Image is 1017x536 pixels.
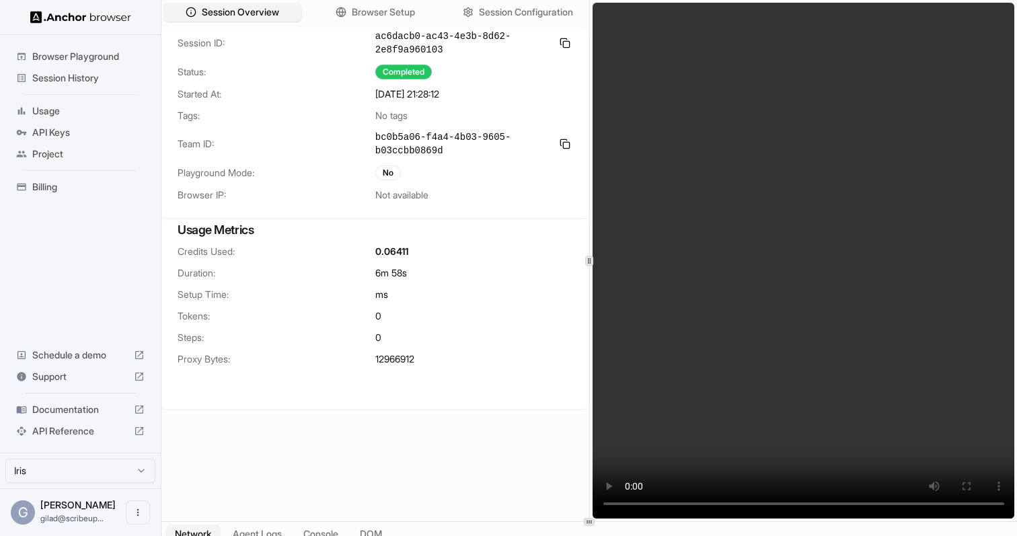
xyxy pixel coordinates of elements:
[178,188,375,202] span: Browser IP:
[11,420,150,442] div: API Reference
[32,126,145,139] span: API Keys
[202,5,279,19] span: Session Overview
[32,71,145,85] span: Session History
[178,245,375,258] span: Credits Used:
[375,30,552,56] span: ac6dacb0-ac43-4e3b-8d62-2e8f9a960103
[11,500,35,525] div: G
[375,65,432,79] div: Completed
[11,143,150,165] div: Project
[11,100,150,122] div: Usage
[178,137,375,151] span: Team ID:
[32,403,128,416] span: Documentation
[178,109,375,122] span: Tags:
[178,331,375,344] span: Steps:
[11,366,150,387] div: Support
[11,122,150,143] div: API Keys
[30,11,131,24] img: Anchor Logo
[11,176,150,198] div: Billing
[375,165,401,180] div: No
[375,331,381,344] span: 0
[40,499,116,510] span: Gilad Spitzer
[178,221,573,239] h3: Usage Metrics
[32,424,128,438] span: API Reference
[32,180,145,194] span: Billing
[375,188,428,202] span: Not available
[11,67,150,89] div: Session History
[40,513,104,523] span: gilad@scribeup.io
[178,309,375,323] span: Tokens:
[11,399,150,420] div: Documentation
[178,36,375,50] span: Session ID:
[11,46,150,67] div: Browser Playground
[32,104,145,118] span: Usage
[375,352,414,366] span: 12966912
[375,266,407,280] span: 6m 58s
[375,245,408,258] span: 0.06411
[479,5,573,19] span: Session Configuration
[375,87,439,101] span: [DATE] 21:28:12
[178,166,375,180] span: Playground Mode:
[352,5,415,19] span: Browser Setup
[32,50,145,63] span: Browser Playground
[32,348,128,362] span: Schedule a demo
[32,370,128,383] span: Support
[178,352,375,366] span: Proxy Bytes:
[375,130,552,157] span: bc0b5a06-f4a4-4b03-9605-b03ccbb0869d
[126,500,150,525] button: Open menu
[375,288,388,301] span: ms
[375,309,381,323] span: 0
[32,147,145,161] span: Project
[11,344,150,366] div: Schedule a demo
[178,87,375,101] span: Started At:
[178,288,375,301] span: Setup Time:
[178,65,375,79] span: Status:
[375,109,408,122] span: No tags
[178,266,375,280] span: Duration:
